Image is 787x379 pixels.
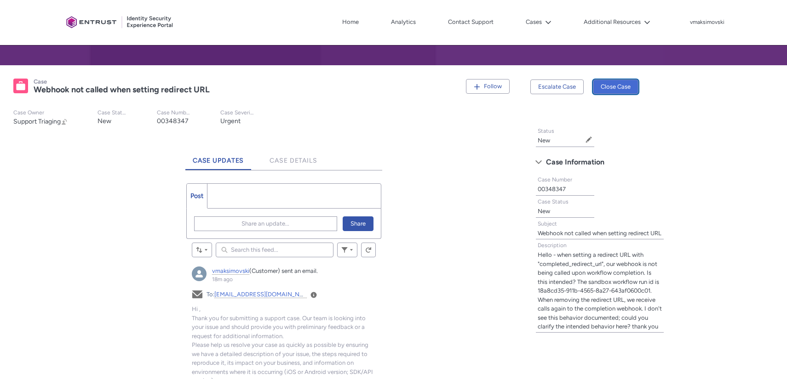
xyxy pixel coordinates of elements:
[446,15,496,29] a: Contact Support
[157,109,191,116] p: Case Number
[310,291,317,298] a: View Details
[98,109,127,116] p: Case Status
[538,198,569,205] span: Case Status
[34,85,210,95] lightning-formatted-text: Webhook not called when setting redirect URL
[523,15,554,29] button: Cases
[249,267,318,274] span: (Customer) sent an email.
[690,19,724,26] p: vmaksimovski
[220,117,241,125] lightning-formatted-text: Urgent
[530,79,584,94] button: Escalate Case
[185,145,252,170] a: Case Updates
[13,118,61,125] span: Support Triaging
[538,208,550,215] lightning-formatted-text: New
[212,267,249,275] a: vmaksimovski
[220,109,254,116] p: Case Severity
[538,221,557,227] span: Subject
[538,128,554,134] span: Status
[61,118,68,125] button: Change Owner
[581,15,653,29] button: Additional Resources
[262,145,325,170] a: Case Details
[13,109,68,116] p: Case Owner
[538,186,566,192] lightning-formatted-text: 00348347
[193,157,244,164] span: Case Updates
[389,15,418,29] a: Analytics, opens in new tab
[538,176,572,183] span: Case Number
[546,155,604,169] span: Case Information
[538,251,662,330] lightning-formatted-text: Hello - when setting a redirect URL with "completed_redirect_url", our webhook is not being calle...
[190,192,203,200] span: Post
[623,166,787,379] iframe: Qualified Messenger
[216,243,333,257] input: Search this feed...
[484,83,502,90] span: Follow
[186,183,381,239] div: Chatter Publisher
[538,137,550,144] lightning-formatted-text: New
[270,157,317,164] span: Case Details
[361,243,376,257] button: Refresh this feed
[194,216,337,231] button: Share an update...
[241,217,289,231] span: Share an update...
[350,217,366,231] span: Share
[214,291,314,298] a: [EMAIL_ADDRESS][DOMAIN_NAME]
[689,17,725,26] button: User Profile vmaksimovski
[212,276,233,283] a: 18m ago
[538,242,567,249] span: Description
[157,117,189,125] lightning-formatted-text: 00348347
[98,117,111,125] lightning-formatted-text: New
[207,291,314,298] span: To:
[343,216,373,231] button: Share
[538,230,661,237] lightning-formatted-text: Webhook not called when setting redirect URL
[593,79,638,94] button: Close Case
[192,266,207,281] img: vmaksimovski
[585,136,592,143] button: Edit Status
[466,79,510,94] button: Follow
[340,15,361,29] a: Home
[531,155,669,170] button: Case Information
[34,78,47,85] records-entity-label: Case
[187,184,207,208] a: Post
